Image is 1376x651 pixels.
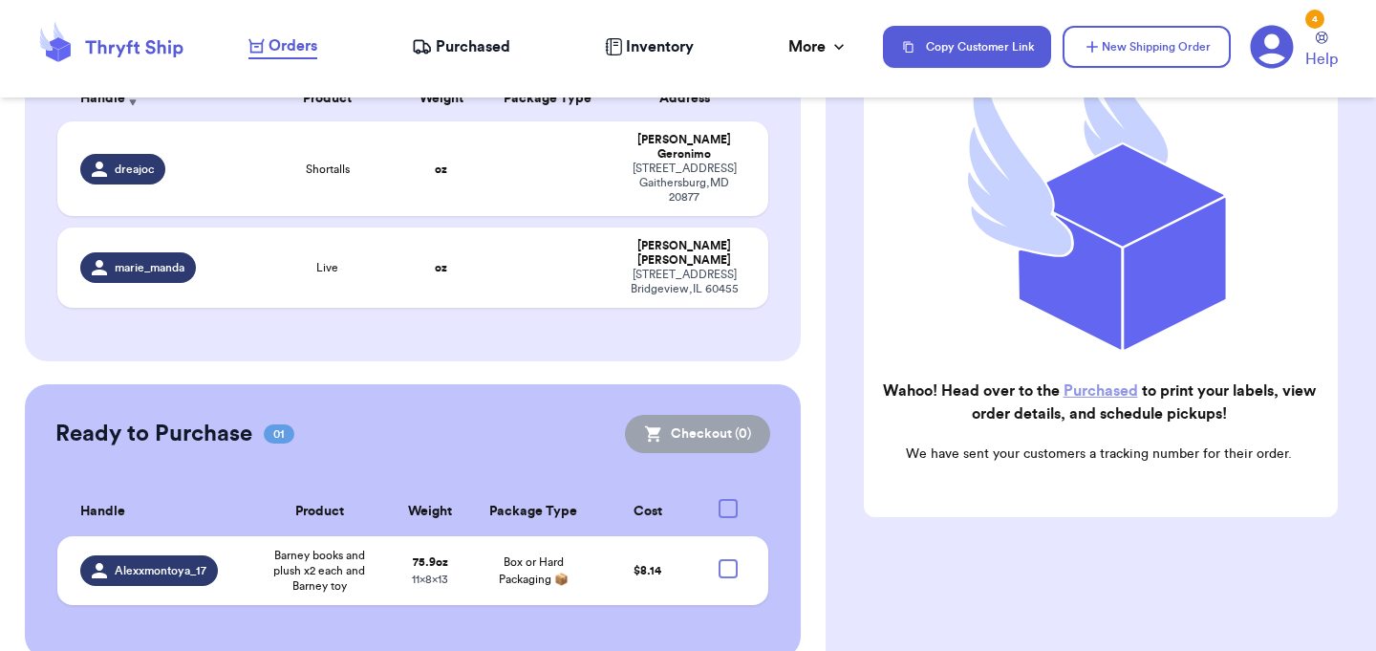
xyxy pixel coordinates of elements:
div: More [788,35,849,58]
span: Help [1305,48,1338,71]
span: Handle [80,89,125,109]
a: 4 [1250,25,1294,69]
a: Inventory [605,35,694,58]
p: We have sent your customers a tracking number for their order. [879,445,1319,464]
a: Purchased [412,35,510,58]
span: $ 8.14 [634,565,661,576]
span: Orders [269,34,317,57]
span: Box or Hard Packaging 📦 [499,556,569,585]
span: Inventory [626,35,694,58]
div: [PERSON_NAME] [PERSON_NAME] [623,239,745,268]
strong: oz [435,262,447,273]
strong: oz [435,163,447,175]
span: Handle [80,502,125,522]
span: Live [316,260,338,275]
th: Package Type [471,488,595,536]
div: [STREET_ADDRESS] Bridgeview , IL 60455 [623,268,745,296]
span: 01 [264,424,294,444]
th: Cost [595,488,699,536]
div: [STREET_ADDRESS] Gaithersburg , MD 20877 [623,162,745,205]
a: Purchased [1064,383,1138,399]
button: Sort ascending [125,87,140,110]
span: Alexxmontoya_17 [115,563,206,578]
h2: Wahoo! Head over to the to print your labels, view order details, and schedule pickups! [879,380,1319,425]
th: Weight [398,76,484,121]
a: Help [1305,32,1338,71]
h2: Ready to Purchase [55,419,252,449]
button: Checkout (0) [625,415,770,453]
th: Package Type [484,76,612,121]
span: Purchased [436,35,510,58]
span: 11 x 8 x 13 [412,574,448,585]
span: dreajoc [115,162,154,177]
span: Shortalls [306,162,350,177]
span: Barney books and plush x2 each and Barney toy [262,548,377,594]
span: marie_manda [115,260,184,275]
th: Product [256,76,398,121]
a: Orders [248,34,317,59]
th: Weight [389,488,472,536]
button: New Shipping Order [1063,26,1231,68]
th: Product [250,488,389,536]
div: 4 [1305,10,1324,29]
div: [PERSON_NAME] Geronimo [623,133,745,162]
button: Copy Customer Link [883,26,1051,68]
th: Address [612,76,768,121]
strong: 75.9 oz [413,556,448,568]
